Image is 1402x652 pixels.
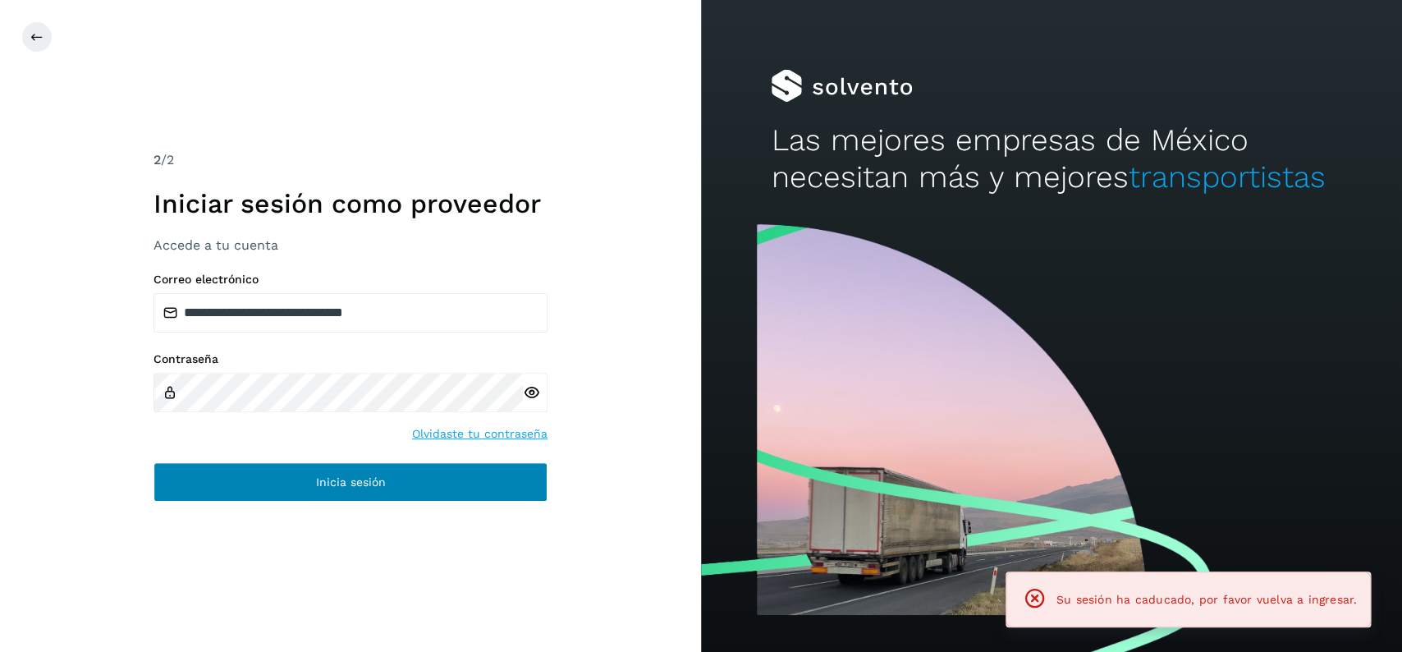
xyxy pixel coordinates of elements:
button: Inicia sesión [153,462,548,502]
h1: Iniciar sesión como proveedor [153,188,548,219]
label: Contraseña [153,352,548,366]
h3: Accede a tu cuenta [153,237,548,253]
span: Inicia sesión [316,476,386,488]
span: 2 [153,152,161,168]
a: Olvidaste tu contraseña [412,425,548,443]
h2: Las mejores empresas de México necesitan más y mejores [771,122,1331,195]
span: transportistas [1128,159,1325,195]
div: /2 [153,150,548,170]
label: Correo electrónico [153,273,548,287]
span: Su sesión ha caducado, por favor vuelva a ingresar. [1056,593,1357,606]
